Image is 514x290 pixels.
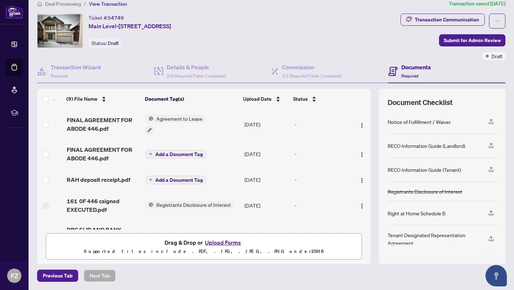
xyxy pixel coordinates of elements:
div: Tenant Designated Representation Agreement [388,231,480,247]
td: [DATE] [242,109,292,140]
div: RECO Information Guide (Tenant) [388,166,461,174]
button: Add a Document Tag [146,175,206,184]
span: Draft [492,52,503,60]
div: Notice of Fulfillment / Waiver [388,118,451,126]
span: Submit for Admin Review [444,35,501,46]
span: Add a Document Tag [155,177,203,182]
button: Logo [356,119,368,130]
td: [DATE] [242,191,292,220]
img: Status Icon [146,201,153,209]
th: (9) File Name [64,89,142,109]
span: Draft [108,40,119,46]
button: Upload Forms [203,238,243,247]
img: Logo [359,122,365,128]
span: Main Level-[STREET_ADDRESS] [89,22,171,30]
span: RBC SLIP AND BANK DRAFT.pdf [67,225,140,242]
img: Logo [359,152,365,157]
span: ellipsis [495,19,500,24]
div: - [295,120,350,128]
img: Logo [359,177,365,183]
span: Required [51,73,68,79]
span: FINAL AGREEMENT FOR ABODE 446.pdf [67,145,140,162]
div: RECO Information Guide (Landlord) [388,142,465,150]
div: - [295,176,350,184]
button: Logo [356,200,368,211]
p: Supported files include .PDF, .JPG, .JPEG, .PNG under 25 MB [50,247,357,256]
span: 2/3 Required Fields Completed [167,73,226,79]
h4: Commission [282,63,341,71]
img: Status Icon [146,115,153,122]
span: View Transaction [89,1,127,7]
button: Status IconAgreement to Lease [146,115,205,134]
div: - [295,201,350,209]
button: Add a Document Tag [146,150,206,159]
h4: Transaction Wizard [51,63,101,71]
span: Drag & Drop or [165,238,243,247]
span: Registrants Disclosure of Interest [153,201,234,209]
td: [DATE] [242,140,292,168]
span: Drag & Drop orUpload FormsSupported files include .PDF, .JPG, .JPEG, .PNG under25MB [46,234,362,260]
div: Ticket #: [89,14,124,22]
img: Logo [359,203,365,209]
span: Status [293,95,308,103]
span: RAH deposit receipt.pdf [67,175,130,184]
button: Logo [356,174,368,185]
button: Open asap [485,265,507,286]
button: Transaction Communication [400,14,485,26]
h4: Documents [401,63,431,71]
th: Document Tag(s) [142,89,240,109]
span: 1/1 Required Fields Completed [282,73,341,79]
th: Upload Date [240,89,290,109]
span: Add a Document Tag [155,152,203,157]
span: plus [149,152,152,156]
span: FINAL AGREEMENT FOR ABODE 446.pdf [67,116,140,133]
button: Add a Document Tag [146,176,206,184]
span: Upload Date [243,95,272,103]
button: Status IconRegistrants Disclosure of Interest [146,201,234,209]
h4: Details & People [167,63,226,71]
div: Registrants Disclosure of Interest [388,187,462,195]
span: Required [401,73,418,79]
span: 54749 [108,15,124,21]
td: [DATE] [242,168,292,191]
button: Previous Tab [37,270,78,282]
span: Agreement to Lease [153,115,205,122]
span: FZ [11,271,18,281]
button: Add a Document Tag [146,149,206,159]
button: Logo [356,148,368,160]
div: Right at Home Schedule B [388,209,445,217]
th: Status [290,89,351,109]
button: Next Tab [84,270,116,282]
span: Document Checklist [388,97,453,107]
span: plus [149,178,152,181]
span: home [37,1,42,6]
span: 161 0F 446 csigned EXECUTED.pdf [67,197,140,214]
div: - [295,150,350,158]
span: (9) File Name [66,95,97,103]
div: Status: [89,38,122,48]
div: Transaction Communication [415,14,479,25]
img: IMG-W12400258_1.jpg [37,14,82,47]
span: Deal Processing [45,1,81,7]
button: Submit for Admin Review [439,34,505,46]
img: logo [6,5,23,19]
td: [DATE] [242,220,292,248]
span: Previous Tab [43,270,72,281]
